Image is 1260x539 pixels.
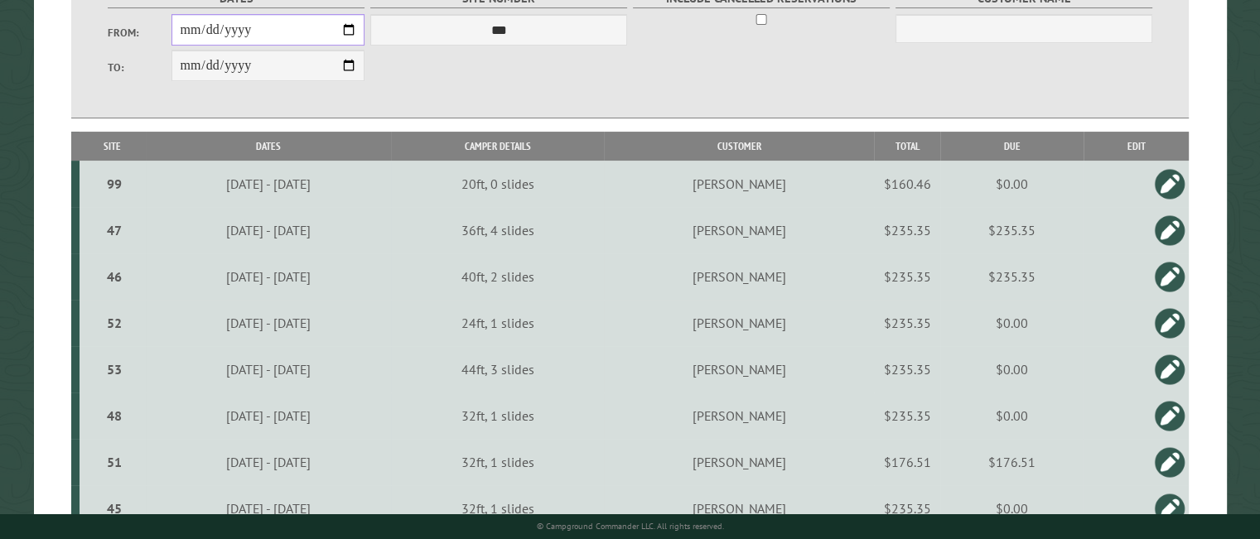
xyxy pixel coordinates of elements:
div: 99 [86,176,142,192]
td: $0.00 [940,485,1084,532]
td: [PERSON_NAME] [604,392,874,439]
td: $235.35 [940,253,1084,300]
div: 52 [86,315,142,331]
div: 48 [86,407,142,424]
div: 46 [86,268,142,285]
div: [DATE] - [DATE] [148,268,389,285]
th: Edit [1084,132,1189,161]
td: 24ft, 1 slides [391,300,605,346]
div: [DATE] - [DATE] [148,315,389,331]
th: Site [80,132,146,161]
td: $235.35 [874,207,940,253]
div: [DATE] - [DATE] [148,176,389,192]
th: Dates [146,132,391,161]
td: $0.00 [940,161,1084,207]
td: [PERSON_NAME] [604,253,874,300]
td: [PERSON_NAME] [604,485,874,532]
td: [PERSON_NAME] [604,161,874,207]
div: 45 [86,500,142,517]
label: From: [108,25,172,41]
div: [DATE] - [DATE] [148,500,389,517]
td: 32ft, 1 slides [391,485,605,532]
div: 51 [86,454,142,470]
td: $0.00 [940,392,1084,439]
td: $235.35 [874,300,940,346]
td: $235.35 [874,392,940,439]
td: $160.46 [874,161,940,207]
th: Due [940,132,1084,161]
td: $235.35 [874,253,940,300]
td: [PERSON_NAME] [604,439,874,485]
td: [PERSON_NAME] [604,346,874,392]
td: 44ft, 3 slides [391,346,605,392]
label: To: [108,60,172,75]
td: $235.35 [940,207,1084,253]
small: © Campground Commander LLC. All rights reserved. [537,521,724,532]
div: 47 [86,222,142,238]
td: $0.00 [940,300,1084,346]
td: 20ft, 0 slides [391,161,605,207]
td: $0.00 [940,346,1084,392]
div: [DATE] - [DATE] [148,454,389,470]
td: [PERSON_NAME] [604,207,874,253]
td: 36ft, 4 slides [391,207,605,253]
th: Customer [604,132,874,161]
td: $235.35 [874,485,940,532]
td: 32ft, 1 slides [391,392,605,439]
div: [DATE] - [DATE] [148,407,389,424]
td: 40ft, 2 slides [391,253,605,300]
td: 32ft, 1 slides [391,439,605,485]
td: [PERSON_NAME] [604,300,874,346]
div: [DATE] - [DATE] [148,222,389,238]
div: [DATE] - [DATE] [148,361,389,378]
th: Camper Details [391,132,605,161]
td: $176.51 [940,439,1084,485]
td: $176.51 [874,439,940,485]
div: 53 [86,361,142,378]
td: $235.35 [874,346,940,392]
th: Total [874,132,940,161]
